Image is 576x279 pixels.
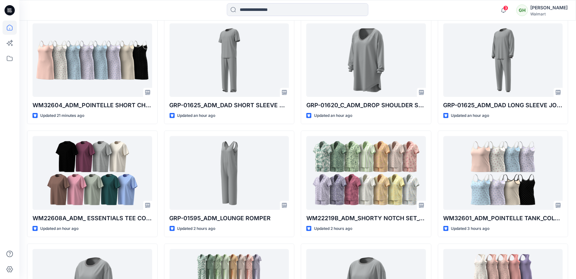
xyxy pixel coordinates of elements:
div: [PERSON_NAME] [531,4,568,12]
div: Walmart [531,12,568,16]
a: GRP-01595_ADM_LOUNGE ROMPER [170,136,289,210]
p: Updated 2 hours ago [177,225,216,232]
a: GRP-01625_ADM_DAD LONG SLEEVE JOGGER [443,23,563,97]
p: WM32601_ADM_POINTELLE TANK_COLORWAY [443,214,563,223]
p: Updated an hour ago [177,112,216,119]
p: GRP-01625_ADM_DAD SHORT SLEEVE OPEN LEG [170,101,289,110]
a: WM32604_ADM_POINTELLE SHORT CHEMISE_COLORWAY [33,23,152,97]
span: 3 [503,5,508,11]
p: Updated an hour ago [40,225,79,232]
p: GRP-01595_ADM_LOUNGE ROMPER [170,214,289,223]
p: GRP-01620_C_ADM_DROP SHOULDER SKIMP_DEVELOPMENT [306,101,426,110]
a: GRP-01625_ADM_DAD SHORT SLEEVE OPEN LEG [170,23,289,97]
p: WM32604_ADM_POINTELLE SHORT CHEMISE_COLORWAY [33,101,152,110]
p: Updated 21 minutes ago [40,112,84,119]
p: GRP-01625_ADM_DAD LONG SLEEVE JOGGER [443,101,563,110]
a: WM22219B_ADM_SHORTY NOTCH SET_COLORWAY [306,136,426,210]
div: GH [516,4,528,16]
a: WM32601_ADM_POINTELLE TANK_COLORWAY [443,136,563,210]
p: Updated 2 hours ago [314,225,352,232]
a: WM22608A_ADM_ ESSENTIALS TEE COLORWAY [33,136,152,210]
p: WM22608A_ADM_ ESSENTIALS TEE COLORWAY [33,214,152,223]
p: Updated 3 hours ago [451,225,490,232]
p: Updated an hour ago [314,112,352,119]
p: WM22219B_ADM_SHORTY NOTCH SET_COLORWAY [306,214,426,223]
a: GRP-01620_C_ADM_DROP SHOULDER SKIMP_DEVELOPMENT [306,23,426,97]
p: Updated an hour ago [451,112,489,119]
